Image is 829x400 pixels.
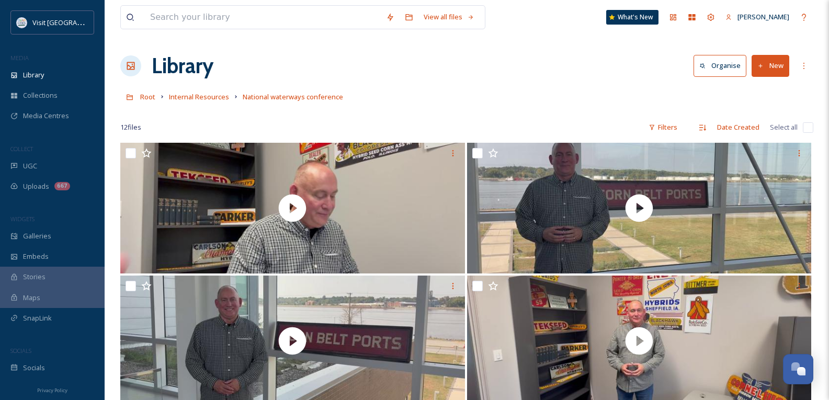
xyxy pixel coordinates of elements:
a: Privacy Policy [37,383,67,396]
span: Root [140,92,155,101]
span: Uploads [23,181,49,191]
span: UGC [23,161,37,171]
button: New [752,55,789,76]
img: thumbnail [467,143,812,273]
span: Select all [770,122,798,132]
a: Organise [694,55,752,76]
input: Search your library [145,6,381,29]
span: Library [23,70,44,80]
a: [PERSON_NAME] [720,7,794,27]
span: Visit [GEOGRAPHIC_DATA] [32,17,113,27]
span: Galleries [23,231,51,241]
span: SnapLink [23,313,52,323]
span: Media Centres [23,111,69,121]
button: Organise [694,55,746,76]
a: View all files [418,7,480,27]
a: National waterways conference [243,90,343,103]
span: Embeds [23,252,49,261]
span: Maps [23,293,40,303]
img: QCCVB_VISIT_vert_logo_4c_tagline_122019.svg [17,17,27,28]
span: Socials [23,363,45,373]
span: COLLECT [10,145,33,153]
img: thumbnail [120,143,465,273]
span: Stories [23,272,46,282]
span: 12 file s [120,122,141,132]
span: National waterways conference [243,92,343,101]
span: [PERSON_NAME] [737,12,789,21]
span: Internal Resources [169,92,229,101]
span: Collections [23,90,58,100]
div: Date Created [712,117,765,138]
a: Library [152,50,213,82]
a: Internal Resources [169,90,229,103]
div: Filters [643,117,683,138]
button: Open Chat [783,354,813,384]
span: MEDIA [10,54,29,62]
span: SOCIALS [10,347,31,355]
span: WIDGETS [10,215,35,223]
a: Root [140,90,155,103]
div: 667 [54,182,70,190]
a: What's New [606,10,658,25]
span: Privacy Policy [37,387,67,394]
